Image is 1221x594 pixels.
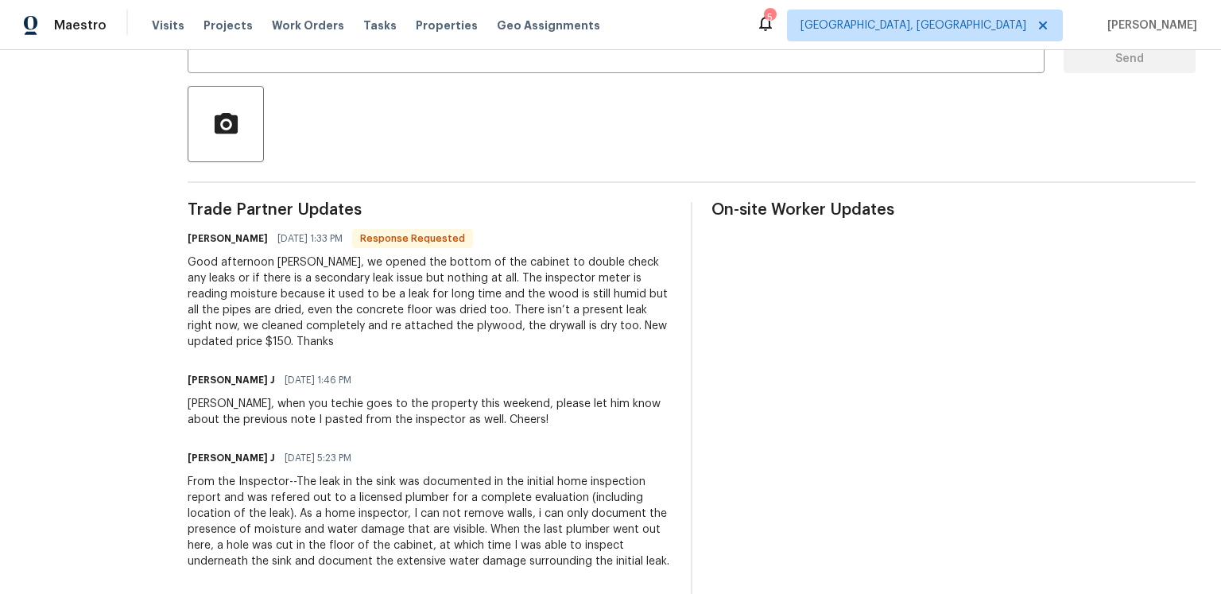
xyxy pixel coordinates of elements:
span: [GEOGRAPHIC_DATA], [GEOGRAPHIC_DATA] [800,17,1026,33]
span: [DATE] 1:33 PM [277,231,343,247]
div: [PERSON_NAME], when you techie goes to the property this weekend, please let him know about the p... [188,396,672,428]
div: From the Inspector--The leak in the sink was documented in the initial home inspection report and... [188,474,672,569]
span: [DATE] 1:46 PM [285,372,351,388]
span: Trade Partner Updates [188,202,672,218]
h6: [PERSON_NAME] J [188,450,275,466]
span: Visits [152,17,184,33]
h6: [PERSON_NAME] [188,231,268,247]
span: Properties [416,17,478,33]
span: Geo Assignments [497,17,600,33]
div: 5 [764,10,775,25]
span: [DATE] 5:23 PM [285,450,351,466]
span: [PERSON_NAME] [1101,17,1197,33]
span: Tasks [363,20,397,31]
span: Response Requested [354,231,471,247]
h6: [PERSON_NAME] J [188,372,275,388]
div: Good afternoon [PERSON_NAME], we opened the bottom of the cabinet to double check any leaks or if... [188,254,672,350]
span: Projects [203,17,253,33]
span: Maestro [54,17,107,33]
span: On-site Worker Updates [711,202,1196,218]
span: Work Orders [272,17,344,33]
